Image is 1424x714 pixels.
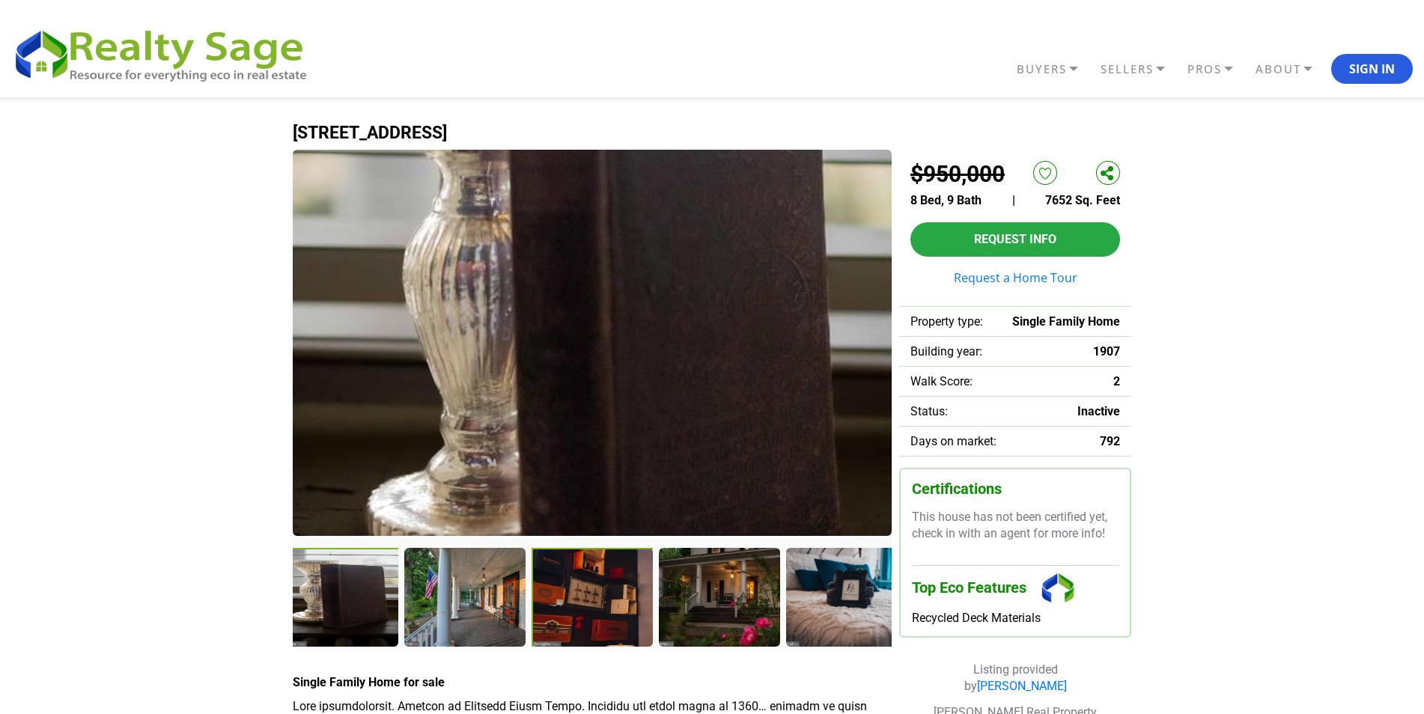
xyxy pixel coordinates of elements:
span: Single Family Home [1012,314,1120,329]
p: This house has not been certified yet, check in with an agent for more info! [912,509,1119,543]
span: Inactive [1077,404,1120,418]
a: Request a Home Tour [910,272,1120,284]
a: SELLERS [1097,56,1184,82]
span: 8 Bed, 9 Bath [910,193,982,207]
span: Walk Score: [910,374,973,388]
h4: Single Family Home for sale [293,675,892,689]
h2: $950,000 [910,161,1005,187]
h1: [STREET_ADDRESS] [293,123,1131,142]
span: Property type: [910,314,983,329]
h3: Certifications [912,480,1119,498]
span: 2 [1113,374,1120,388]
a: [PERSON_NAME] [977,679,1067,693]
span: Days on market: [910,434,997,448]
span: 7652 Sq. Feet [1045,193,1120,207]
a: PROS [1184,56,1252,82]
h3: Top Eco Features [912,565,1119,611]
a: BUYERS [1013,56,1097,82]
img: REALTY SAGE [11,24,322,84]
span: | [1012,193,1015,207]
span: Listing provided by [964,662,1067,693]
span: Building year: [910,344,982,358]
span: 792 [1100,434,1120,448]
button: Sign In [1331,54,1413,84]
span: 1907 [1093,344,1120,358]
a: ABOUT [1252,56,1331,82]
button: Request Info [910,222,1120,257]
span: Status: [910,404,948,418]
div: Recycled Deck Materials [912,611,1119,625]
